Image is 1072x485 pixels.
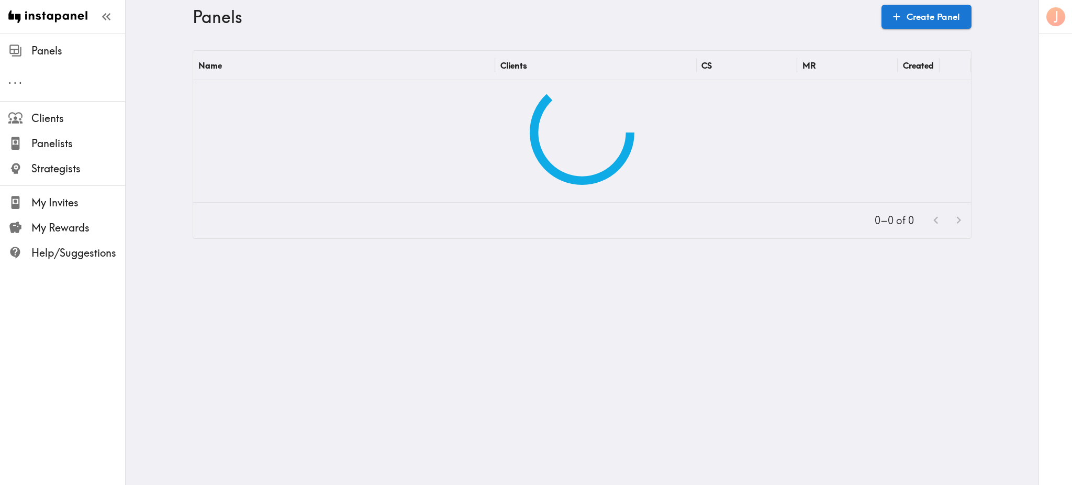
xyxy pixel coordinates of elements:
[31,161,125,176] span: Strategists
[1045,6,1066,27] button: J
[500,60,527,71] div: Clients
[31,221,125,235] span: My Rewards
[193,7,873,27] h3: Panels
[19,73,22,86] span: .
[14,73,17,86] span: .
[31,246,125,260] span: Help/Suggestions
[8,73,12,86] span: .
[31,43,125,58] span: Panels
[903,60,934,71] div: Created
[31,195,125,210] span: My Invites
[198,60,222,71] div: Name
[31,111,125,126] span: Clients
[802,60,816,71] div: MR
[881,5,971,29] a: Create Panel
[31,136,125,151] span: Panelists
[701,60,712,71] div: CS
[1054,8,1059,26] span: J
[875,213,914,228] p: 0–0 of 0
